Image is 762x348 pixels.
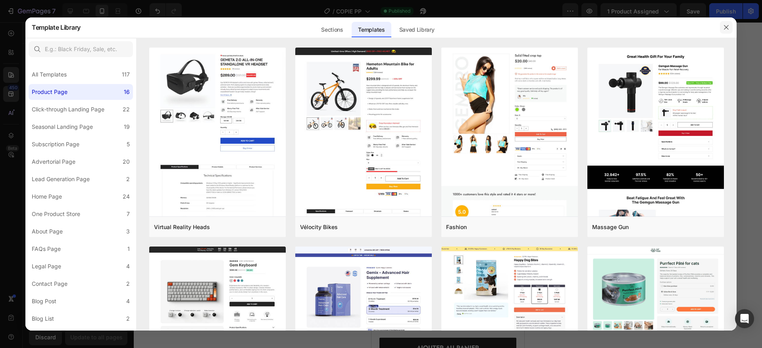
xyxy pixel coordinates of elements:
p: vous économisez 10€ [9,183,120,191]
div: Kaching Bundles [33,268,72,276]
div: Seasonal Landing Page [32,122,93,132]
div: Home Page [32,192,62,201]
button: AJOUTER AU PANIER [8,315,145,336]
div: Open Intercom Messenger [735,309,754,328]
strong: Guide des tailles [23,244,67,248]
div: AJOUTER AU PANIER [45,322,108,329]
span: XXL [121,207,131,216]
div: Lead Generation Page [32,174,90,184]
div: 1 [127,244,130,254]
div: Rich Text Editor. Editing area: main [8,182,121,191]
div: One Product Store [32,209,80,219]
div: €44,90 [9,170,35,181]
div: Massage Gun [592,222,629,232]
div: 16 [124,87,130,97]
div: Sections [315,22,349,38]
span: S [18,207,22,216]
div: Contact Page [32,279,67,289]
div: 117 [122,70,130,79]
div: €34,90 [38,169,63,182]
div: Advertorial Page [32,157,75,166]
div: 4 [126,262,130,271]
span: 4XL [42,224,52,233]
input: E.g.: Black Friday, Sale, etc. [29,41,133,57]
div: Virtual Reality Heads [154,222,210,232]
button: Kaching Bundles [11,263,79,282]
div: Saved Library [393,22,441,38]
span: XL [96,207,103,216]
div: All Templates [32,70,67,79]
span: 3XL [15,224,25,233]
div: About Page [32,227,63,236]
span: L [72,207,75,216]
div: 19 [124,122,130,132]
div: 20 [123,157,130,166]
div: Subscription Page [32,140,79,149]
div: 7 [127,209,130,219]
div: Click-through Landing Page [32,105,104,114]
div: 22 [123,105,130,114]
a: Rich Text Editor. Editing area: main [23,244,67,249]
div: 2 [126,314,130,323]
div: Legal Page [32,262,61,271]
div: Blog List [32,314,54,323]
div: Product Page [32,87,67,97]
div: Blog Post [32,296,56,306]
div: Fashion [446,222,467,232]
div: Vélocity Bikes [300,222,338,232]
h2: Template Library [32,17,81,38]
p: Stock faible [18,298,51,309]
div: 3 [126,227,130,236]
div: 4 [126,296,130,306]
span: Popup 1 [141,153,149,173]
div: FAQs Page [32,244,61,254]
img: KachingBundles.png [17,268,27,277]
div: Templates [352,22,391,38]
legend: Taille: S [8,196,27,206]
div: 2 [126,174,130,184]
span: M [44,207,49,216]
div: 2 [126,279,130,289]
div: 5 [127,140,130,149]
div: 24 [123,192,130,201]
